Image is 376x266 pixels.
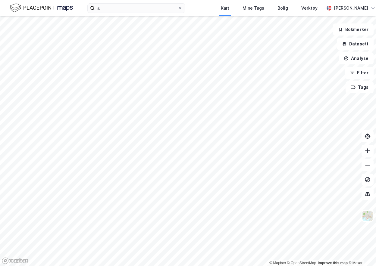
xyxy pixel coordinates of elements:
[269,261,286,265] a: Mapbox
[10,3,73,13] img: logo.f888ab2527a4732fd821a326f86c7f29.svg
[346,81,374,93] button: Tags
[301,5,318,12] div: Verktøy
[339,52,374,64] button: Analyse
[337,38,374,50] button: Datasett
[221,5,229,12] div: Kart
[334,5,368,12] div: [PERSON_NAME]
[95,4,178,13] input: Søk på adresse, matrikkel, gårdeiere, leietakere eller personer
[362,210,373,221] img: Z
[277,5,288,12] div: Bolig
[333,23,374,36] button: Bokmerker
[318,261,348,265] a: Improve this map
[2,257,28,264] a: Mapbox homepage
[243,5,264,12] div: Mine Tags
[287,261,316,265] a: OpenStreetMap
[346,237,376,266] div: Kontrollprogram for chat
[346,237,376,266] iframe: Chat Widget
[345,67,374,79] button: Filter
